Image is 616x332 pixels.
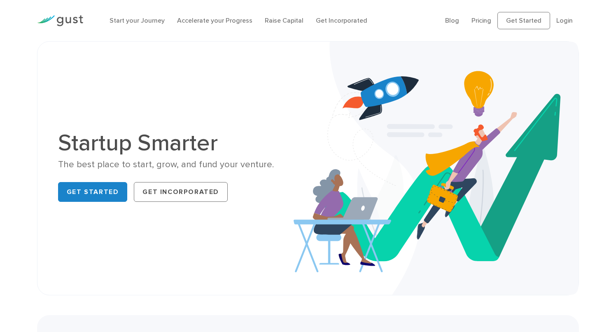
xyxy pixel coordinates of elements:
[471,16,491,24] a: Pricing
[58,131,302,154] h1: Startup Smarter
[556,16,573,24] a: Login
[58,159,302,171] div: The best place to start, grow, and fund your venture.
[265,16,303,24] a: Raise Capital
[37,15,83,26] img: Gust Logo
[497,12,550,29] a: Get Started
[58,182,128,202] a: Get Started
[445,16,459,24] a: Blog
[134,182,228,202] a: Get Incorporated
[110,16,165,24] a: Start your Journey
[316,16,367,24] a: Get Incorporated
[294,42,579,295] img: Startup Smarter Hero
[177,16,252,24] a: Accelerate your Progress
